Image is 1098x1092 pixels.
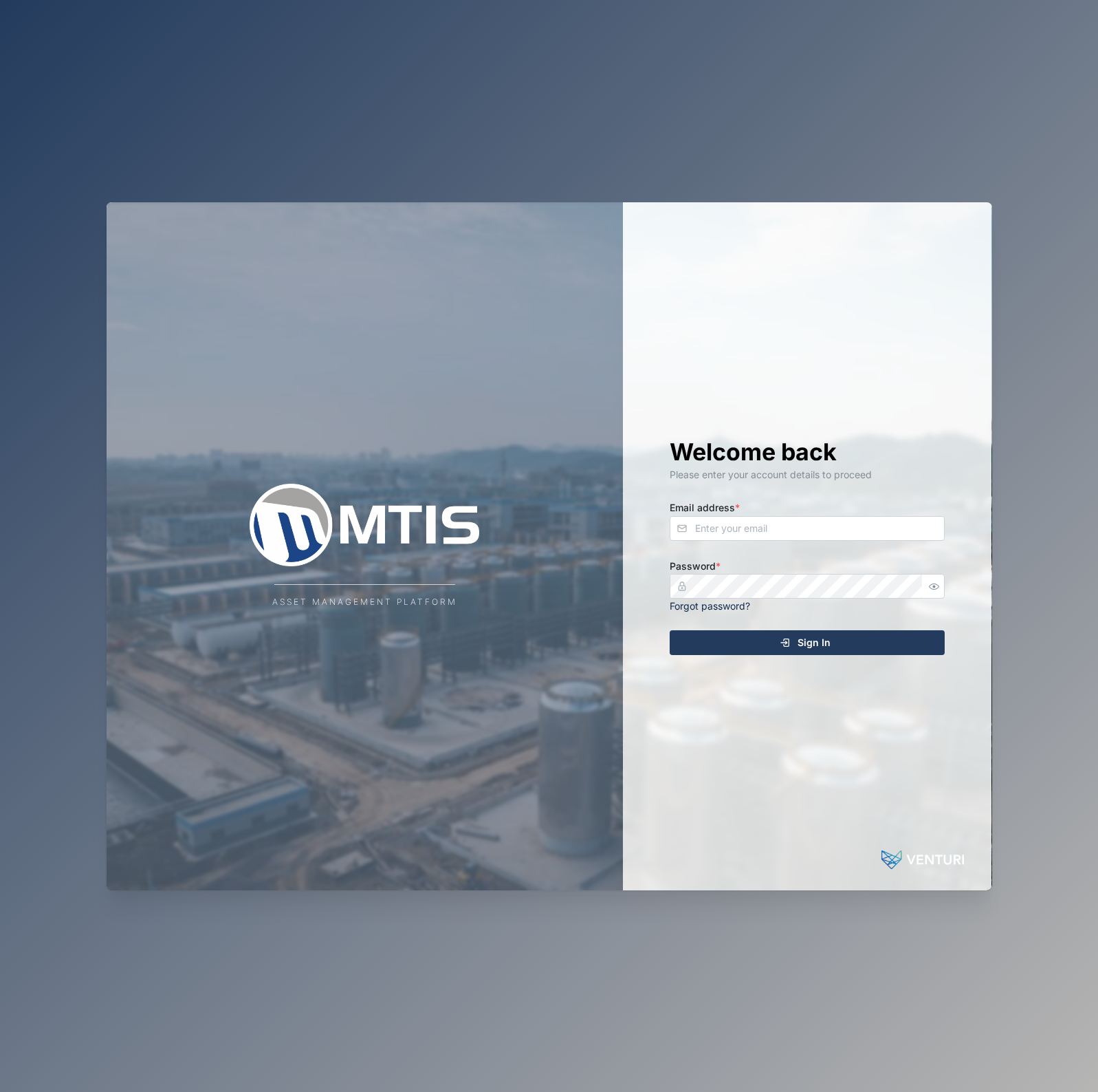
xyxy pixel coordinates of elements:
button: Sign In [670,630,945,655]
img: Powered by: Venturi [881,846,964,874]
span: Sign In [798,631,831,654]
h1: Welcome back [670,437,945,467]
div: Please enter your account details to proceed [670,467,945,482]
img: Company Logo [227,484,502,566]
div: Asset Management Platform [272,596,457,609]
label: Email address [670,500,740,515]
label: Password [670,559,721,574]
input: Enter your email [670,516,945,541]
a: Forgot password? [670,600,750,612]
